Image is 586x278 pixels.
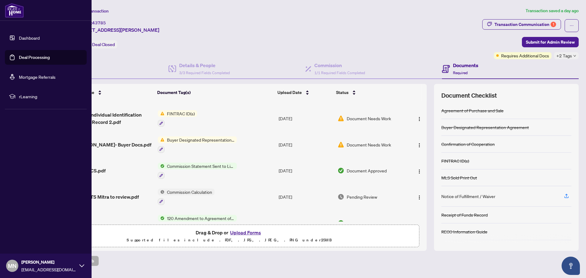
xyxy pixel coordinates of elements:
button: Status IconFINTRAC ID(s) [158,110,197,127]
span: 2511823 - TS Mitra to review.pdf [65,193,139,200]
span: Document Needs Work [347,141,391,148]
span: Deal Closed [92,42,115,47]
button: Logo [414,218,424,228]
img: Status Icon [158,215,165,222]
span: Commission Calculation [165,189,215,195]
td: [DATE] [276,132,335,158]
span: Commission Statement Sent to Listing Brokerage [165,163,237,169]
span: Document Approved [347,220,387,226]
span: +2 Tags [556,52,572,59]
article: Transaction saved a day ago [526,7,579,14]
img: Document Status [338,141,344,148]
span: FINTRAC - Individual Identification Information Record 2.pdf [65,111,153,126]
h4: Documents [453,62,478,69]
span: FINTRAC ID(s) [165,110,197,117]
a: Mortgage Referrals [19,74,56,80]
td: [DATE] [276,105,335,132]
div: Notice of Fulfillment / Waiver [441,193,495,200]
span: Required [453,70,468,75]
span: 3/3 Required Fields Completed [179,70,230,75]
button: Logo [414,166,424,175]
img: Document Status [338,220,344,226]
span: ellipsis [570,23,574,28]
span: rLearning [19,93,82,100]
th: Status [334,84,405,101]
img: Logo [417,195,422,200]
div: Buyer Designated Representation Agreement [441,124,529,131]
div: MLS Sold Print Out [441,174,477,181]
div: RECO Information Guide [441,228,487,235]
img: Status Icon [158,163,165,169]
span: View Transaction [76,8,109,14]
span: Document Approved [347,167,387,174]
img: Status Icon [158,189,165,195]
div: Confirmation of Cooperation [441,141,495,147]
span: Submit for Admin Review [526,37,575,47]
span: 120 Amendment to Agreement of Purchase and Sale [165,215,237,222]
span: Drag & Drop or [196,229,263,236]
div: Status: [76,40,117,49]
div: Transaction Communication [494,20,556,29]
span: Drag & Drop orUpload FormsSupported files include .PDF, .JPG, .JPEG, .PNG under25MB [39,225,419,247]
button: Status IconBuyer Designated Representation Agreement [158,136,237,153]
img: logo [5,3,24,18]
img: Document Status [338,193,344,200]
button: Logo [414,140,424,150]
span: Document Needs Work [347,115,391,122]
button: Open asap [562,257,580,275]
span: 100_Kennedy-Final-_Initial_CB 1.pdf [65,219,146,227]
span: down [573,54,576,57]
td: [DATE] [276,210,335,236]
img: Logo [417,117,422,121]
a: Dashboard [19,35,40,41]
button: Transaction Communication1 [482,19,561,30]
button: Logo [414,192,424,202]
th: (32) File Name [63,84,154,101]
img: Logo [417,221,422,226]
span: 100 [PERSON_NAME]- Buyer Docs.pdf [65,141,151,148]
span: Document Checklist [441,91,497,100]
img: Document Status [338,115,344,122]
img: Logo [417,143,422,148]
span: 1/1 Required Fields Completed [314,70,365,75]
div: 1 [551,22,556,27]
button: Status IconCommission Statement Sent to Listing Brokerage [158,163,237,179]
span: Requires Additional Docs [501,52,549,59]
p: Supported files include .PDF, .JPG, .JPEG, .PNG under 25 MB [43,236,415,244]
span: MN [8,262,16,270]
img: Status Icon [158,110,165,117]
th: Document Tag(s) [155,84,275,101]
td: [DATE] [276,158,335,184]
div: FINTRAC ID(s) [441,157,469,164]
span: Status [336,89,349,96]
span: Buyer Designated Representation Agreement [165,136,237,143]
button: Status Icon120 Amendment to Agreement of Purchase and Sale [158,215,237,231]
button: Upload Forms [228,229,263,236]
button: Logo [414,114,424,123]
img: Logo [417,169,422,174]
td: [DATE] [276,184,335,210]
span: 43785 [92,20,106,26]
span: [EMAIL_ADDRESS][DOMAIN_NAME] [21,266,76,273]
div: Receipt of Funds Record [441,211,488,218]
h4: Commission [314,62,365,69]
span: Pending Review [347,193,377,200]
div: Agreement of Purchase and Sale [441,107,504,114]
img: Status Icon [158,136,165,143]
span: Upload Date [277,89,302,96]
span: [PERSON_NAME] [21,259,76,265]
img: Document Status [338,167,344,174]
th: Upload Date [275,84,334,101]
button: Submit for Admin Review [522,37,579,47]
a: Deal Processing [19,55,50,60]
h4: Details & People [179,62,230,69]
span: [STREET_ADDRESS][PERSON_NAME] [76,26,159,34]
button: Status IconCommission Calculation [158,189,215,205]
